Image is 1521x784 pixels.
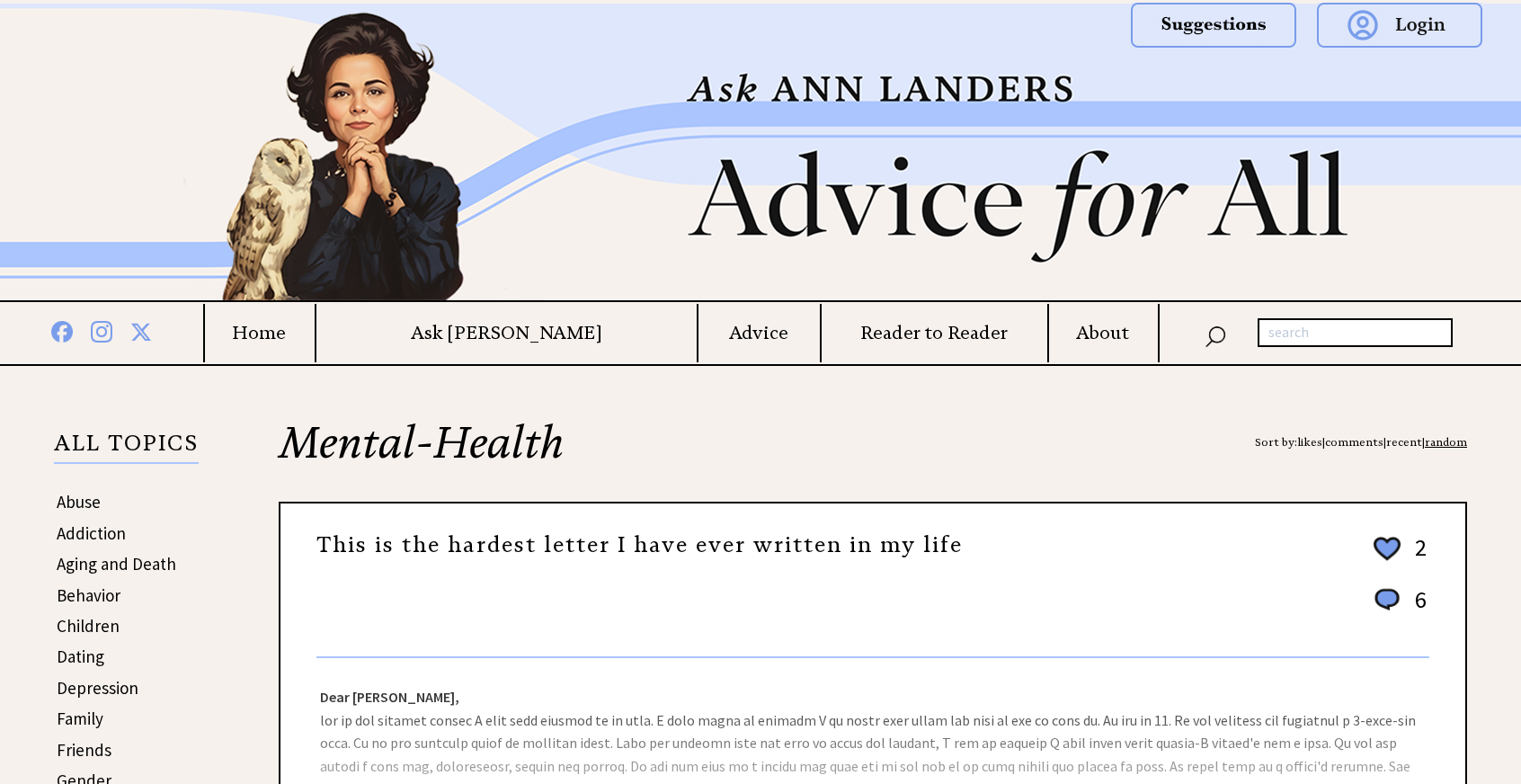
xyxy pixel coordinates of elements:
[1258,318,1453,347] input: search
[51,317,73,343] img: facebook%20blue.png
[1406,532,1428,583] td: 2
[130,318,152,343] img: x%20blue.png
[54,433,199,464] p: ALL TOPICS
[57,739,111,761] a: Friends
[1297,435,1322,449] a: likes
[57,677,138,699] a: Depression
[698,322,818,344] a: Advice
[205,322,314,344] a: Home
[57,615,120,637] a: Children
[1049,322,1156,344] a: About
[57,522,126,544] a: Addiction
[1406,584,1428,632] td: 6
[57,646,104,667] a: Dating
[279,421,1467,502] h2: Mental-Health
[57,584,120,606] a: Behavior
[1371,533,1403,565] img: heart_outline%202.png
[91,317,112,343] img: instagram%20blue.png
[1131,3,1296,48] img: suggestions.png
[1371,585,1403,614] img: message_round%201.png
[1425,435,1467,449] a: random
[57,553,176,575] a: Aging and Death
[316,322,695,344] a: Ask [PERSON_NAME]
[113,4,1408,300] img: header2b_v1.png
[320,688,459,706] strong: Dear [PERSON_NAME],
[57,491,101,512] a: Abuse
[1386,435,1422,449] a: recent
[1317,3,1482,48] img: login.png
[822,322,1045,344] a: Reader to Reader
[1205,322,1226,348] img: search_nav.png
[1325,435,1383,449] a: comments
[1408,4,1417,300] img: right_new2.png
[57,708,103,729] a: Family
[316,531,963,558] a: This is the hardest letter I have ever written in my life
[1255,421,1467,464] div: Sort by: | | |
